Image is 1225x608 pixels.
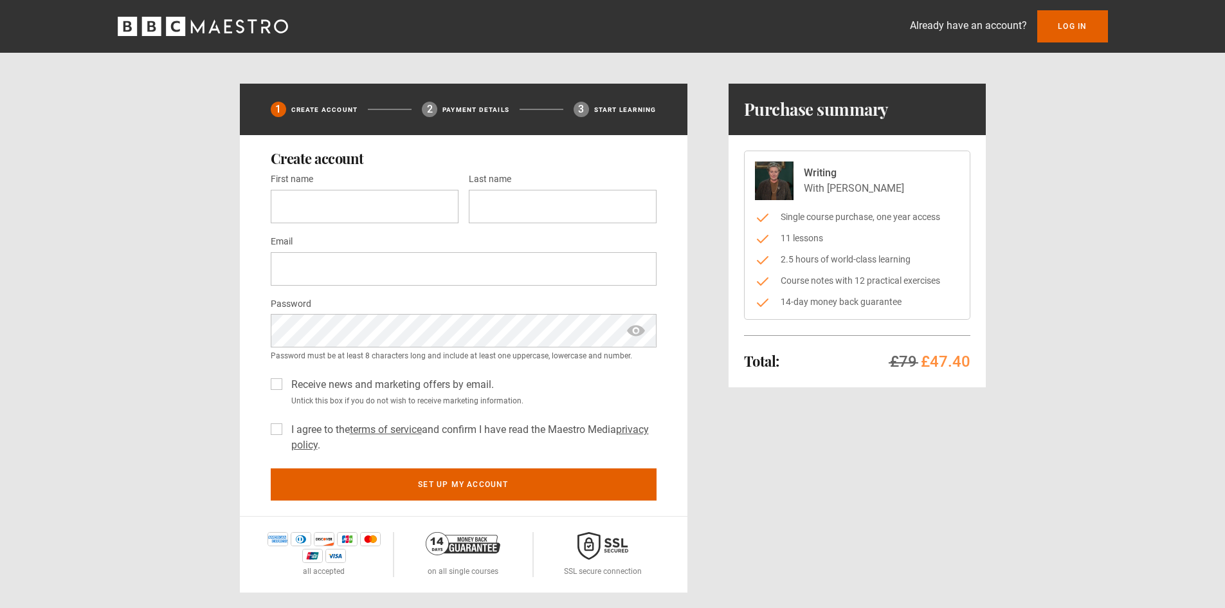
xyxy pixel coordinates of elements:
[291,532,311,546] img: diners
[755,253,959,266] li: 2.5 hours of world-class learning
[337,532,358,546] img: jcb
[303,566,345,577] p: all accepted
[564,566,642,577] p: SSL secure connection
[755,274,959,288] li: Course notes with 12 practical exercises
[428,566,498,577] p: on all single courses
[890,353,917,371] span: £79
[271,234,293,250] label: Email
[286,422,657,453] label: I agree to the and confirm I have read the Maestro Media .
[286,395,657,407] small: Untick this box if you do not wish to receive marketing information.
[574,102,589,117] div: 3
[325,549,346,563] img: visa
[350,423,422,436] a: terms of service
[422,102,437,117] div: 2
[271,102,286,117] div: 1
[271,468,657,501] button: Set up my account
[1037,10,1107,42] a: Log In
[271,172,313,187] label: First name
[469,172,511,187] label: Last name
[286,377,494,392] label: Receive news and marketing offers by email.
[921,353,970,371] span: £47.40
[118,17,288,36] svg: BBC Maestro
[755,232,959,245] li: 11 lessons
[626,314,646,347] span: show password
[271,151,657,166] h2: Create account
[594,105,657,115] p: Start learning
[755,295,959,309] li: 14-day money back guarantee
[744,353,779,369] h2: Total:
[426,532,500,555] img: 14-day-money-back-guarantee-42d24aedb5115c0ff13b.png
[910,18,1027,33] p: Already have an account?
[442,105,509,115] p: Payment details
[804,165,904,181] p: Writing
[360,532,381,546] img: mastercard
[291,105,358,115] p: Create Account
[268,532,288,546] img: amex
[755,210,959,224] li: Single course purchase, one year access
[804,181,904,196] p: With [PERSON_NAME]
[271,297,311,312] label: Password
[744,99,889,120] h1: Purchase summary
[314,532,334,546] img: discover
[302,549,323,563] img: unionpay
[271,350,657,362] small: Password must be at least 8 characters long and include at least one uppercase, lowercase and num...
